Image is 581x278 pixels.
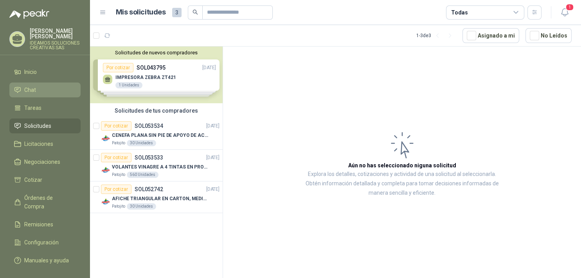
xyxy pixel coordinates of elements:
[9,235,81,250] a: Configuración
[112,172,125,178] p: Patojito
[24,104,41,112] span: Tareas
[112,132,209,139] p: CENEFA PLANA SIN PIE DE APOYO DE ACUERDO A LA IMAGEN ADJUNTA
[90,47,223,103] div: Solicitudes de nuevos compradoresPor cotizarSOL043795[DATE] IMPRESORA ZEBRA ZT4211 UnidadesPor co...
[30,41,81,50] p: IDEAMOS SOLUCIONES CREATIVAS SAS
[565,4,574,11] span: 1
[127,203,156,210] div: 30 Unidades
[90,118,223,150] a: Por cotizarSOL053534[DATE] Company LogoCENEFA PLANA SIN PIE DE APOYO DE ACUERDO A LA IMAGEN ADJUN...
[192,9,198,15] span: search
[24,158,60,166] span: Negociaciones
[9,136,81,151] a: Licitaciones
[112,195,209,203] p: AFICHE TRIANGULAR EN CARTON, MEDIDAS 30 CM X 45 CM
[462,28,519,43] button: Asignado a mi
[127,140,156,146] div: 30 Unidades
[90,150,223,181] a: Por cotizarSOL053533[DATE] Company LogoVOLANTES VINAGRE A 4 TINTAS EN PROPALCOTE VER ARCHIVO ADJU...
[9,172,81,187] a: Cotizar
[101,121,131,131] div: Por cotizar
[206,154,219,161] p: [DATE]
[172,8,182,17] span: 3
[90,103,223,118] div: Solicitudes de tus compradores
[206,186,219,193] p: [DATE]
[101,134,110,143] img: Company Logo
[9,217,81,232] a: Remisiones
[24,140,53,148] span: Licitaciones
[135,123,163,129] p: SOL053534
[348,161,456,170] h3: Aún no has seleccionado niguna solicitud
[24,176,42,184] span: Cotizar
[112,140,125,146] p: Patojito
[30,28,81,39] p: [PERSON_NAME] [PERSON_NAME]
[416,29,456,42] div: 1 - 3 de 3
[101,197,110,206] img: Company Logo
[301,170,503,198] p: Explora los detalles, cotizaciones y actividad de una solicitud al seleccionarla. Obtén informaci...
[135,187,163,192] p: SOL052742
[9,154,81,169] a: Negociaciones
[558,5,572,20] button: 1
[24,122,51,130] span: Solicitudes
[9,65,81,79] a: Inicio
[9,83,81,97] a: Chat
[24,86,36,94] span: Chat
[9,100,81,115] a: Tareas
[112,203,125,210] p: Patojito
[127,172,158,178] div: 560 Unidades
[9,9,49,19] img: Logo peakr
[24,194,73,211] span: Órdenes de Compra
[116,7,166,18] h1: Mis solicitudes
[101,165,110,175] img: Company Logo
[206,122,219,130] p: [DATE]
[451,8,468,17] div: Todas
[24,68,37,76] span: Inicio
[101,185,131,194] div: Por cotizar
[24,238,59,247] span: Configuración
[135,155,163,160] p: SOL053533
[9,253,81,268] a: Manuales y ayuda
[24,220,53,229] span: Remisiones
[9,190,81,214] a: Órdenes de Compra
[9,118,81,133] a: Solicitudes
[93,50,219,56] button: Solicitudes de nuevos compradores
[24,256,69,265] span: Manuales y ayuda
[90,181,223,213] a: Por cotizarSOL052742[DATE] Company LogoAFICHE TRIANGULAR EN CARTON, MEDIDAS 30 CM X 45 CMPatojito...
[112,163,209,171] p: VOLANTES VINAGRE A 4 TINTAS EN PROPALCOTE VER ARCHIVO ADJUNTO
[101,153,131,162] div: Por cotizar
[525,28,572,43] button: No Leídos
